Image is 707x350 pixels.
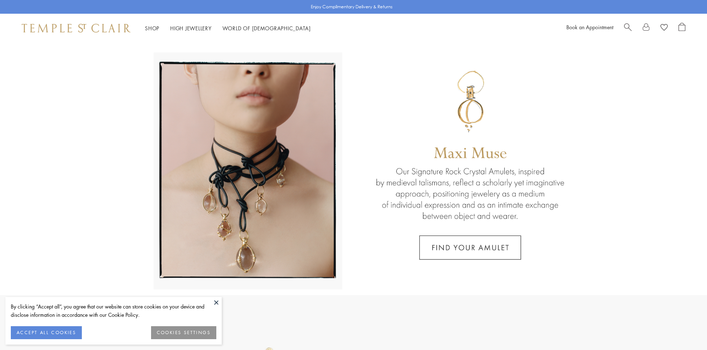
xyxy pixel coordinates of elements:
[22,24,131,32] img: Temple St. Clair
[679,23,685,34] a: Open Shopping Bag
[566,23,613,31] a: Book an Appointment
[624,23,632,34] a: Search
[151,326,216,339] button: COOKIES SETTINGS
[671,316,700,343] iframe: Gorgias live chat messenger
[11,302,216,319] div: By clicking “Accept all”, you agree that our website can store cookies on your device and disclos...
[145,24,311,33] nav: Main navigation
[145,25,159,32] a: ShopShop
[660,23,668,34] a: View Wishlist
[222,25,311,32] a: World of [DEMOGRAPHIC_DATA]World of [DEMOGRAPHIC_DATA]
[170,25,212,32] a: High JewelleryHigh Jewellery
[311,3,393,10] p: Enjoy Complimentary Delivery & Returns
[11,326,82,339] button: ACCEPT ALL COOKIES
